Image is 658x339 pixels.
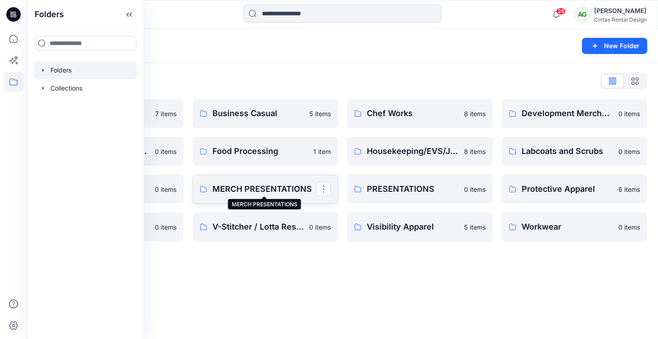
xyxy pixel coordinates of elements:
a: Chef Works8 items [347,99,493,128]
p: Labcoats and Scrubs [522,145,613,158]
p: Housekeeping/EVS/Jan [367,145,459,158]
p: 0 items [155,222,176,232]
p: Chef Works [367,107,459,120]
div: [PERSON_NAME] [594,5,647,16]
p: 5 items [464,222,486,232]
p: Protective Apparel [522,183,613,195]
p: 0 items [618,222,640,232]
a: Visibility Apparel5 items [347,212,493,241]
p: 0 items [155,147,176,156]
div: AG [574,6,590,23]
div: Cintas Rental Design [594,16,647,23]
p: Visibility Apparel [367,221,459,233]
a: Business Casual5 items [193,99,338,128]
a: Housekeeping/EVS/Jan8 items [347,137,493,166]
p: 5 items [309,109,331,118]
button: New Folder [582,38,647,54]
p: PRESENTATIONS [367,183,459,195]
p: 0 items [464,185,486,194]
p: 0 items [618,109,640,118]
p: 0 items [618,147,640,156]
a: Workwear0 items [502,212,648,241]
p: Food Processing [212,145,308,158]
p: Development Merchandising [522,107,613,120]
a: V-Stitcher / Lotta Resources0 items [193,212,338,241]
a: PRESENTATIONS0 items [347,175,493,203]
p: 6 items [618,185,640,194]
p: V-Stitcher / Lotta Resources [212,221,304,233]
p: 0 items [155,185,176,194]
a: Protective Apparel6 items [502,175,648,203]
a: MERCH PRESENTATIONS [193,175,338,203]
p: Business Casual [212,107,304,120]
a: Development Merchandising0 items [502,99,648,128]
p: 0 items [309,222,331,232]
p: 7 items [155,109,176,118]
p: Workwear [522,221,613,233]
span: 24 [556,8,566,15]
p: MERCH PRESENTATIONS [212,183,317,195]
p: 8 items [464,109,486,118]
p: 1 item [313,147,331,156]
p: 8 items [464,147,486,156]
a: Food Processing1 item [193,137,338,166]
a: Labcoats and Scrubs0 items [502,137,648,166]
